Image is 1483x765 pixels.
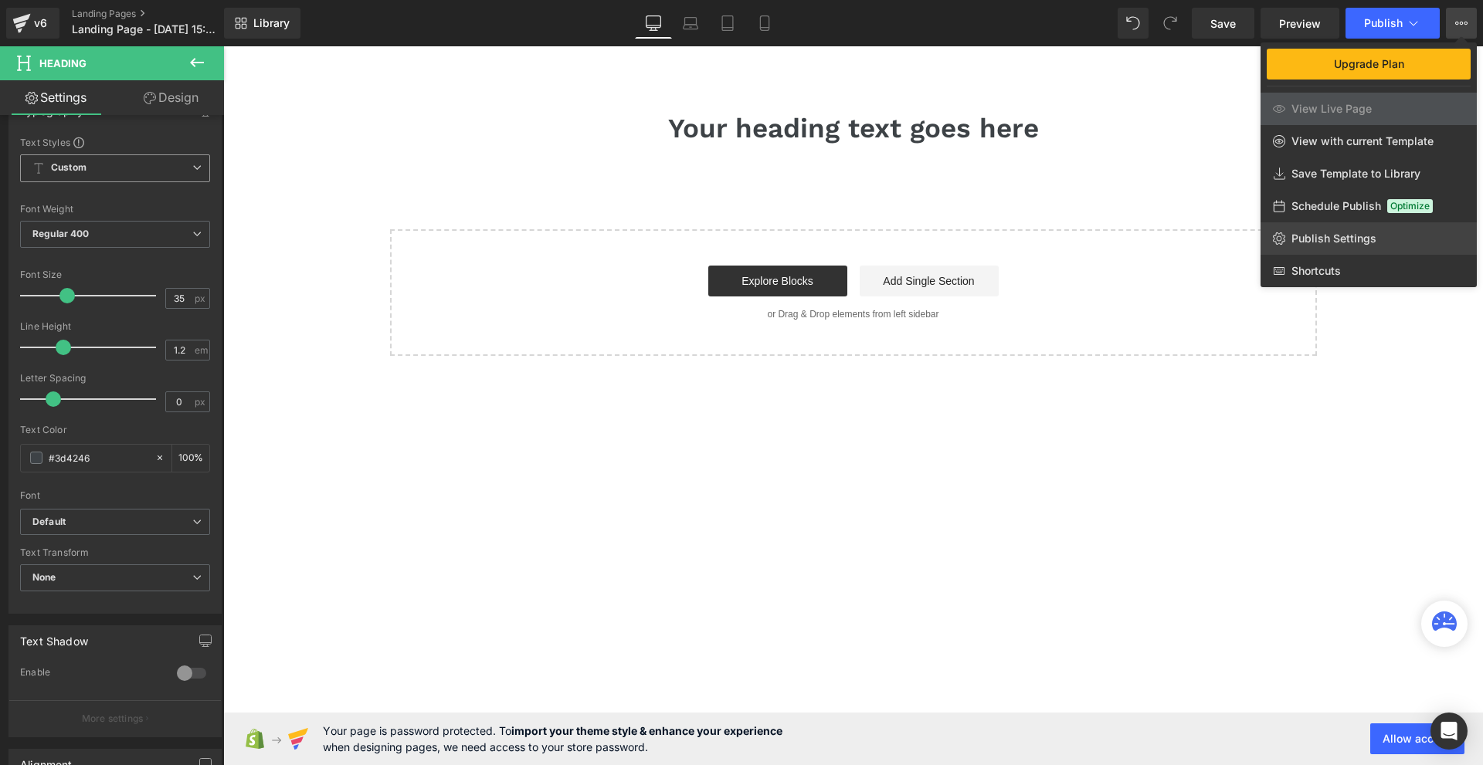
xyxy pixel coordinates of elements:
div: Text Shadow [20,626,88,648]
span: Publish [1364,17,1403,29]
span: Save [1210,15,1236,32]
div: v6 [31,13,50,33]
button: Undo [1118,8,1149,39]
span: Heading [39,57,87,69]
a: Tablet [709,8,746,39]
button: Upgrade PlanView Live PageView with current TemplateSave Template to LibrarySchedule PublishOptim... [1446,8,1477,39]
a: Design [115,80,227,115]
span: px [195,293,208,303]
div: % [172,445,209,472]
span: Library [253,16,290,30]
div: Letter Spacing [20,373,210,384]
div: Line Height [20,321,210,332]
span: px [195,397,208,407]
button: Publish [1346,8,1440,39]
span: Your page is password protected. To when designing pages, we need access to your store password. [323,723,782,755]
a: Preview [1261,8,1339,39]
a: Laptop [672,8,709,39]
span: Publish Settings [1291,232,1376,245]
span: em [195,345,208,355]
a: v6 [6,8,59,39]
button: More settings [9,700,221,736]
div: Typography [20,96,83,117]
input: Color [49,449,148,466]
span: Shortcuts [1291,264,1341,278]
a: Landing Pages [72,8,249,20]
div: Font [20,490,210,501]
span: Save Template to Library [1291,167,1420,181]
span: Upgrade Plan [1334,58,1404,70]
b: Custom [51,161,87,174]
div: Font Size [20,269,210,280]
span: Optimize [1387,199,1433,213]
span: Preview [1279,15,1321,32]
strong: import your theme style & enhance your experience [511,724,782,737]
span: View with current Template [1291,134,1434,148]
b: None [32,571,56,583]
a: Add Single Section [636,219,775,250]
a: Mobile [746,8,783,39]
a: Explore Blocks [485,219,624,250]
span: Landing Page - [DATE] 15:58:11 [72,23,220,36]
div: Enable [20,666,161,682]
b: Regular 400 [32,228,90,239]
div: Text Styles [20,136,210,148]
button: Allow access [1370,723,1464,754]
p: or Drag & Drop elements from left sidebar [192,262,1069,273]
span: Schedule Publish [1291,199,1381,213]
i: Default [32,516,66,529]
a: New Library [224,8,300,39]
div: Text Color [20,425,210,435]
p: More settings [82,712,144,726]
div: Text Transform [20,547,210,558]
a: Desktop [635,8,672,39]
button: Redo [1155,8,1186,39]
div: Open Intercom Messenger [1430,713,1468,750]
h1: Your heading text goes here [178,66,1082,98]
span: View Live Page [1291,102,1372,116]
div: Font Weight [20,204,210,215]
